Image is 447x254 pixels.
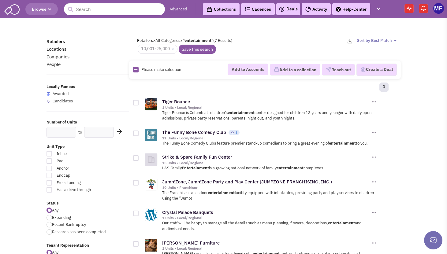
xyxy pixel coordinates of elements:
p: The Franchise is an indoor facility equipped with inflatables, providing party and play services ... [162,190,377,201]
a: The Funny Bone Comedy Club [162,129,226,135]
a: Advanced [169,6,187,12]
div: 1 Units • Local/Regional [162,215,370,220]
a: Save this search [179,45,216,54]
p: L&S Family is a growing national network of family complexes. [162,165,377,171]
span: Inline [53,151,104,157]
div: 1 Units • Local/Regional [162,246,370,251]
label: Locally Famous [47,84,129,90]
a: 1 [379,83,389,92]
a: Collections [203,3,240,15]
span: Research has been completed [52,229,106,234]
p: Our staff will be happy to manage all the details such as menu planning, flowers, decorations, an... [162,220,377,232]
img: Activity.png [305,6,311,12]
span: Endcap [53,173,104,179]
a: × [171,46,174,52]
a: Tiger Bounce [162,99,190,105]
img: VectorPaper_Plane.png [326,67,331,72]
span: 1 [235,130,237,135]
p: The Funny Bone Comedy Clubs feature premier stand-up comedians to bring a great evening of to you. [162,141,377,146]
a: Jump!Zone, Jump!Zone Party and Play Center (JUMPZONE FRANCHISING, INC.) [162,179,332,185]
span: Has a drive through [53,187,104,193]
b: Entertainment [182,165,209,171]
button: Create a Deal [356,64,397,76]
label: Number of Units [47,120,129,125]
a: Crystal Palace Banquets [162,209,213,215]
img: help.png [336,7,341,12]
img: icon-collection-lavender-black.svg [207,6,212,12]
img: Deal-Dollar.png [360,66,366,73]
label: Unit Type [47,144,129,150]
div: 19 Units • Franchisor [162,185,370,190]
a: People [47,61,61,67]
span: Free standing [53,180,104,186]
a: [PERSON_NAME] Furniture [162,240,220,246]
img: locallyfamous-upvote.png [231,131,234,134]
span: Please make selection [141,67,181,72]
a: Strike & Spare Family Fun Center [162,154,232,160]
span: > [153,38,155,43]
b: entertainment [208,190,235,195]
label: Status [47,201,129,206]
a: Retailers [137,38,153,43]
img: icon-collection-lavender.png [274,67,279,72]
span: Expanding [52,215,71,220]
a: Activity [302,3,331,15]
span: All Categories (7 Results) [155,38,232,43]
span: Recent Bankruptcy [52,222,86,227]
img: download-2-24.png [348,39,352,43]
label: to [78,130,82,135]
span: > [180,38,183,43]
button: Add to a collection [270,64,320,75]
a: Locations [47,46,66,52]
img: SmartAdmin [4,3,20,15]
b: entertainment [228,110,255,115]
button: Browse [25,3,58,15]
span: Awarded [53,91,69,96]
p: Tiger Bounce is Columbia’s children’s center designed for children 13 years and younger with dail... [162,110,377,121]
img: Rectangle.png [133,67,139,72]
span: Anchor [53,166,104,171]
b: entertainment [329,141,356,146]
div: Search Nearby [113,128,121,136]
b: entertainment [277,165,304,171]
span: Browse [32,6,51,12]
div: 15 Units • Local/Regional [162,160,370,165]
img: Mark Fredericks [433,3,444,14]
a: Companies [47,54,69,60]
div: 11 Units • Local/Regional [162,136,370,141]
img: locallyfamous-upvote.png [47,99,50,103]
b: entertainment [328,220,355,226]
img: icon-deals.svg [279,6,285,13]
a: Cadences [241,3,275,15]
span: Candidates [53,98,73,104]
b: "entertainment" [183,38,213,43]
label: Tenant Representation [47,243,129,248]
div: 1 Units • Local/Regional [162,105,370,110]
button: Reach out [322,64,355,75]
span: 10,001-25,000 [138,45,177,54]
a: Deals [279,6,298,13]
input: Search [64,3,165,15]
a: Retailers [47,39,65,44]
img: locallyfamous-largeicon.png [47,92,50,96]
a: Help-Center [332,3,370,15]
span: Pad [53,158,104,164]
span: Any [52,208,58,213]
img: Cadences_logo.png [245,7,250,11]
button: Add to Accounts [228,64,268,75]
